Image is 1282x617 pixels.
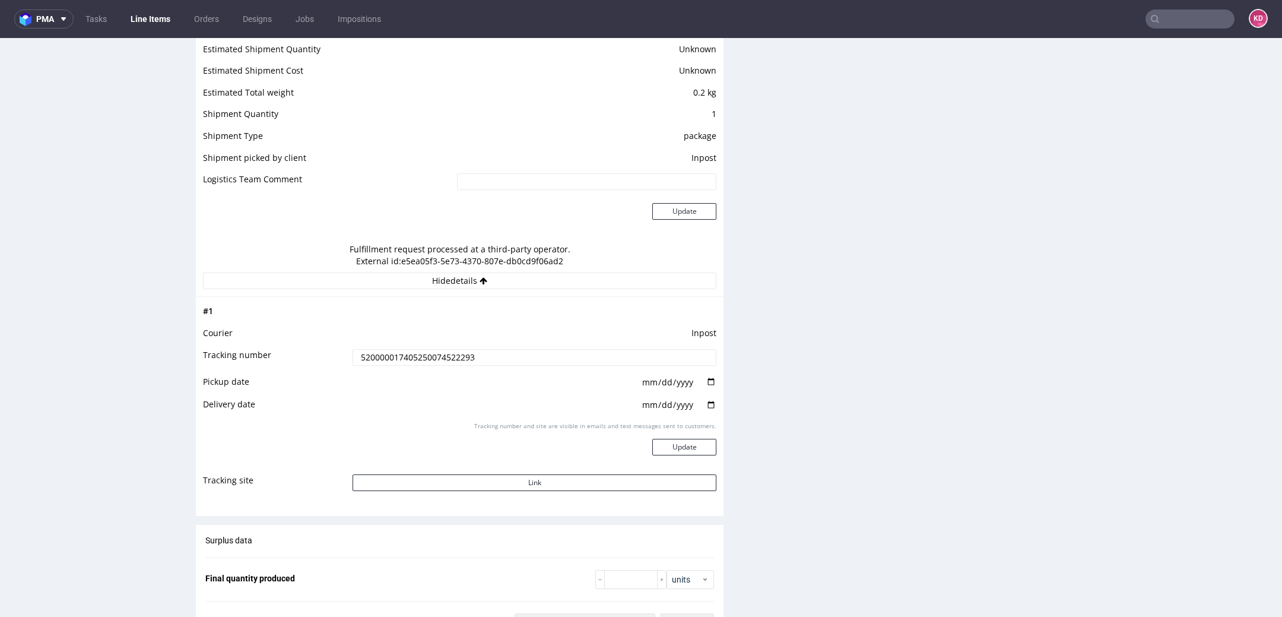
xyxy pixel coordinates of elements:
[474,384,716,392] p: Tracking number and site are visible in emails and text messages sent to customers.
[203,435,350,462] td: Tracking site
[454,91,716,113] td: package
[203,267,213,279] span: # 1
[14,10,74,29] button: pma
[203,337,350,360] td: Pickup date
[78,10,114,29] a: Tasks
[236,10,279,29] a: Designs
[288,10,321,29] a: Jobs
[454,26,716,48] td: Unknown
[652,401,716,417] button: Update
[672,536,701,548] span: units
[203,113,454,135] td: Shipment picked by client
[203,91,454,113] td: Shipment Type
[454,4,716,26] td: Unknown
[203,4,454,26] td: Estimated Shipment Quantity
[205,536,295,545] span: Final quantity produced
[353,438,716,450] a: Link
[350,288,716,310] td: Inpost
[454,69,716,91] td: 1
[123,10,177,29] a: Line Items
[454,113,716,135] td: Inpost
[1250,10,1267,27] figcaption: KD
[203,359,350,382] td: Delivery date
[203,235,716,251] button: Hidedetails
[203,134,454,161] td: Logistics Team Comment
[203,69,454,91] td: Shipment Quantity
[331,10,388,29] a: Impositions
[353,436,716,453] button: Link
[203,200,716,235] div: Fulfillment request processed at a third-party operator. External id: e5ea05f3-5e73-4370-807e-db0...
[36,15,54,23] span: pma
[203,26,454,48] td: Estimated Shipment Cost
[203,288,350,310] td: Courier
[203,310,350,337] td: Tracking number
[203,48,454,69] td: Estimated Total weight
[205,498,252,507] span: Surplus data
[652,165,716,182] button: Update
[20,12,36,26] img: logo
[454,48,716,69] td: 0.2 kg
[187,10,226,29] a: Orders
